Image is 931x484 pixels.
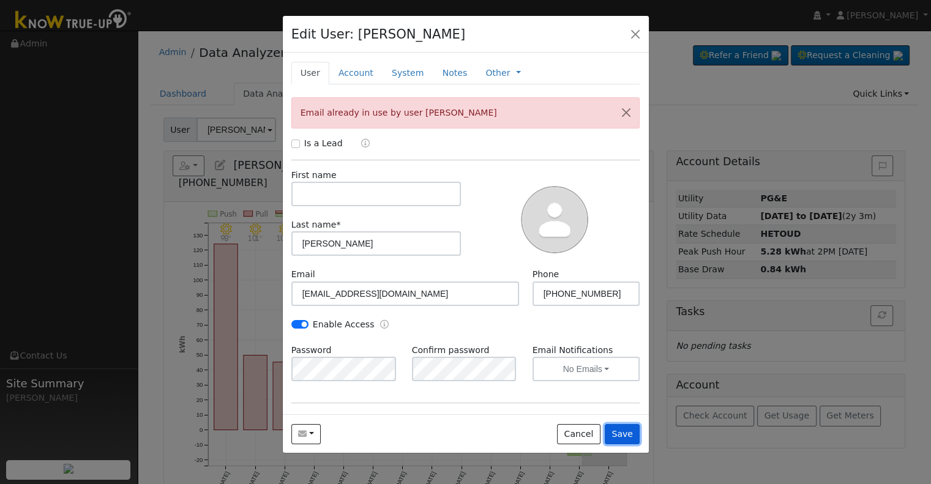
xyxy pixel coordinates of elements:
[291,140,300,148] input: Is a Lead
[380,318,389,332] a: Enable Access
[412,344,490,357] label: Confirm password
[291,344,332,357] label: Password
[301,108,497,117] span: Email already in use by user [PERSON_NAME]
[412,412,488,425] label: Access Expiration
[533,344,640,357] label: Email Notifications
[291,62,329,84] a: User
[291,424,321,445] button: No@gmail.com
[291,169,337,182] label: First name
[304,137,343,150] label: Is a Lead
[291,412,356,425] label: Trial Expiration
[329,62,383,84] a: Account
[533,357,640,381] button: No Emails
[557,424,600,445] button: Cancel
[485,67,510,80] a: Other
[313,318,375,331] label: Enable Access
[605,424,640,445] button: Save
[291,218,341,231] label: Last name
[336,220,340,229] span: Required
[291,24,466,44] h4: Edit User: [PERSON_NAME]
[433,62,476,84] a: Notes
[291,268,315,281] label: Email
[383,62,433,84] a: System
[352,137,370,151] a: Lead
[533,268,559,281] label: Phone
